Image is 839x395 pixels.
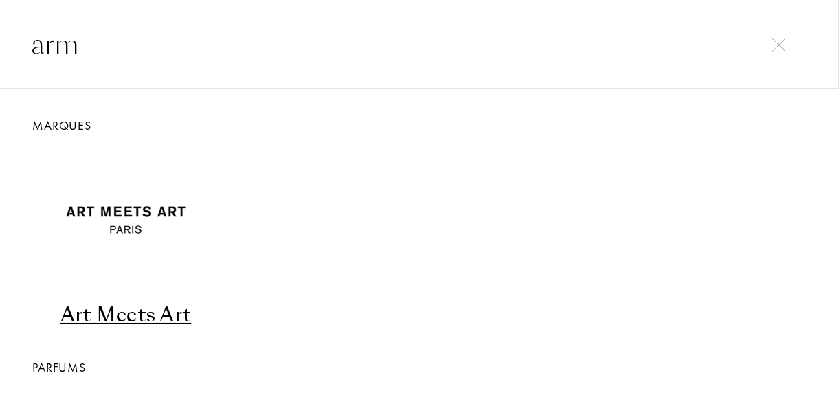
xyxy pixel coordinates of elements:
img: cross.svg [772,38,786,52]
input: Rechercher [4,23,836,65]
div: Marques [18,116,822,135]
div: Art Meets Art [34,302,219,328]
div: Parfums [18,358,822,376]
img: Art Meets Art [61,155,190,284]
a: Art Meets ArtArt Meets Art [28,135,224,330]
